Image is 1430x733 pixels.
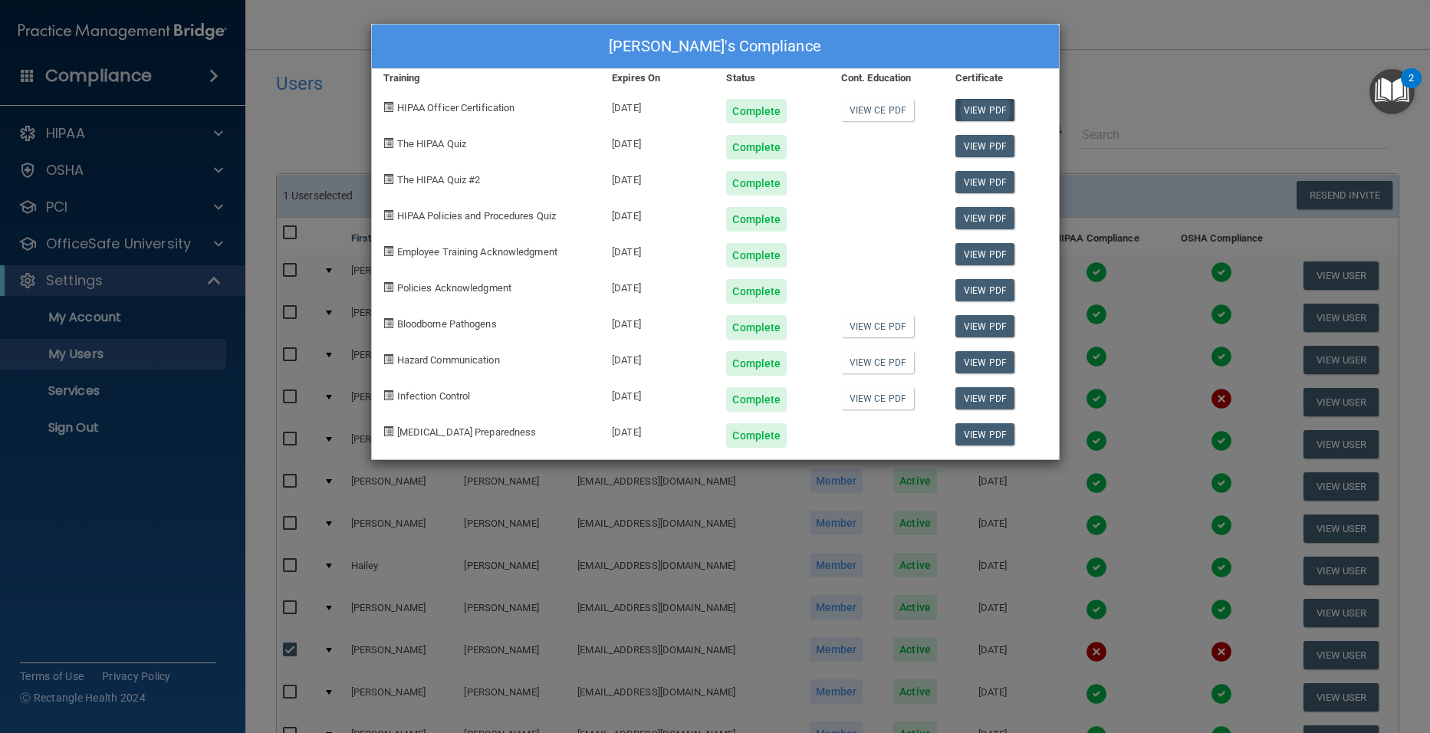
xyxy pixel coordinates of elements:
div: [DATE] [600,304,715,340]
div: Training [372,69,601,87]
iframe: Drift Widget Chat Controller [1165,624,1412,685]
div: Complete [726,279,787,304]
div: [DATE] [600,232,715,268]
a: View PDF [955,99,1014,121]
div: Complete [726,315,787,340]
div: [DATE] [600,123,715,159]
span: The HIPAA Quiz #2 [397,174,481,186]
div: Complete [726,423,787,448]
a: View PDF [955,351,1014,373]
a: View PDF [955,171,1014,193]
span: Infection Control [397,390,471,402]
span: Hazard Communication [397,354,500,366]
a: View PDF [955,243,1014,265]
a: View PDF [955,315,1014,337]
span: Bloodborne Pathogens [397,318,497,330]
div: [DATE] [600,268,715,304]
span: HIPAA Policies and Procedures Quiz [397,210,556,222]
a: View CE PDF [841,387,914,409]
a: View PDF [955,135,1014,157]
div: Complete [726,135,787,159]
a: View PDF [955,207,1014,229]
span: Policies Acknowledgment [397,282,511,294]
a: View CE PDF [841,351,914,373]
div: [DATE] [600,376,715,412]
div: [DATE] [600,87,715,123]
span: HIPAA Officer Certification [397,102,515,113]
div: Complete [726,207,787,232]
div: [DATE] [600,340,715,376]
span: Employee Training Acknowledgment [397,246,557,258]
a: View PDF [955,423,1014,445]
div: Cont. Education [830,69,944,87]
div: Complete [726,99,787,123]
div: Status [715,69,829,87]
div: [DATE] [600,196,715,232]
a: View CE PDF [841,315,914,337]
a: View CE PDF [841,99,914,121]
div: Complete [726,243,787,268]
div: Complete [726,387,787,412]
button: Open Resource Center, 2 new notifications [1369,69,1415,114]
div: Certificate [944,69,1058,87]
div: [DATE] [600,412,715,448]
div: Complete [726,351,787,376]
span: [MEDICAL_DATA] Preparedness [397,426,537,438]
div: [DATE] [600,159,715,196]
a: View PDF [955,279,1014,301]
div: Complete [726,171,787,196]
div: [PERSON_NAME]'s Compliance [372,25,1059,69]
div: Expires On [600,69,715,87]
div: 2 [1409,78,1414,98]
span: The HIPAA Quiz [397,138,466,150]
a: View PDF [955,387,1014,409]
